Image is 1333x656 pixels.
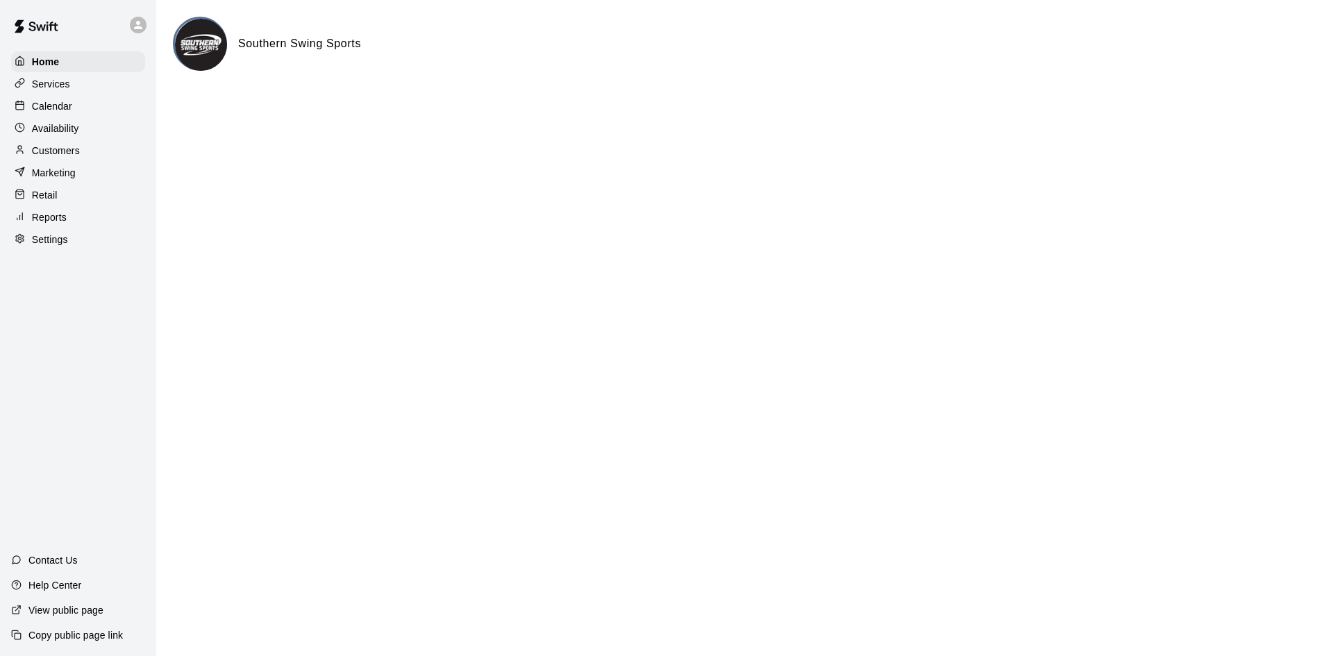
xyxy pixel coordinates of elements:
p: Retail [32,188,58,202]
p: Marketing [32,166,76,180]
p: Copy public page link [28,628,123,642]
a: Retail [11,185,145,205]
p: Availability [32,121,79,135]
p: Settings [32,233,68,246]
p: Contact Us [28,553,78,567]
p: View public page [28,603,103,617]
a: Services [11,74,145,94]
a: Marketing [11,162,145,183]
a: Settings [11,229,145,250]
p: Home [32,55,60,69]
img: Southern Swing Sports logo [175,19,227,71]
p: Calendar [32,99,72,113]
a: Availability [11,118,145,139]
p: Reports [32,210,67,224]
a: Calendar [11,96,145,117]
p: Services [32,77,70,91]
p: Customers [32,144,80,158]
a: Customers [11,140,145,161]
h6: Southern Swing Sports [238,35,361,53]
a: Home [11,51,145,72]
p: Help Center [28,578,81,592]
a: Reports [11,207,145,228]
